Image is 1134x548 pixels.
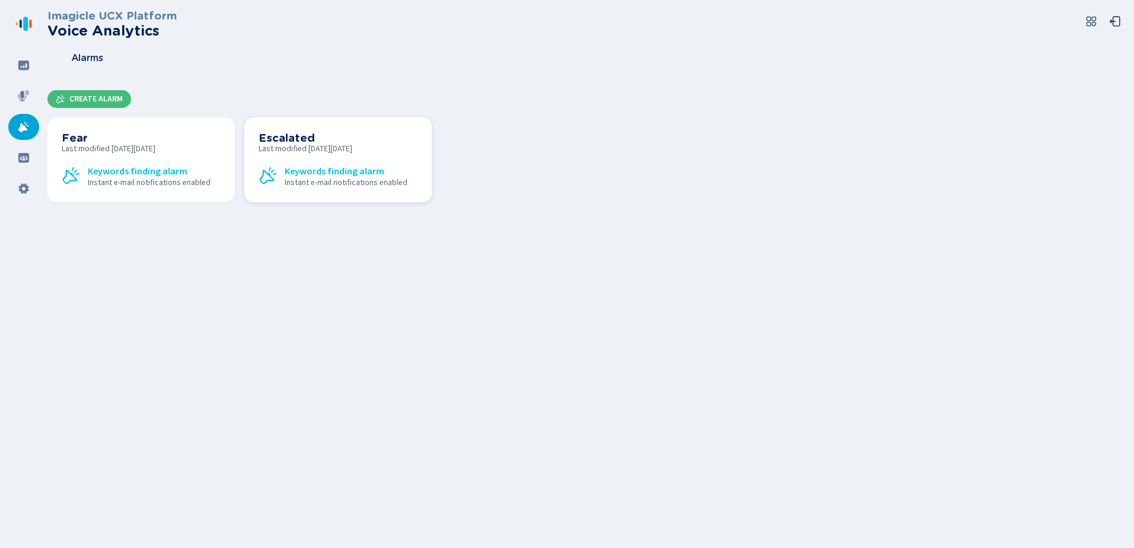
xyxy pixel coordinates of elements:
[8,52,39,78] div: Dashboard
[285,166,384,177] span: Keywords finding alarm
[259,132,418,145] h3: Escalated
[8,83,39,109] div: Recordings
[88,178,211,187] span: Instant e-mail notifications enabled
[18,121,30,133] svg: alarm-filled
[1109,15,1121,27] svg: box-arrow-left
[62,166,81,185] svg: alarm
[71,53,103,63] span: Alarms
[8,176,39,202] div: Settings
[62,132,221,145] h3: Fear
[62,144,221,154] span: Last modified [DATE][DATE]
[18,152,30,164] svg: groups-filled
[47,90,131,108] button: Create Alarm
[88,166,187,177] span: Keywords finding alarm
[47,23,177,39] h2: Voice Analytics
[69,94,123,104] span: Create Alarm
[8,145,39,171] div: Groups
[285,178,407,187] span: Instant e-mail notifications enabled
[47,9,177,23] h3: Imagicle UCX Platform
[259,166,278,185] svg: alarm
[8,114,39,140] div: Alarms
[259,144,418,154] span: Last modified [DATE][DATE]
[56,94,65,104] svg: alarm
[18,59,30,71] svg: dashboard-filled
[18,90,30,102] svg: mic-fill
